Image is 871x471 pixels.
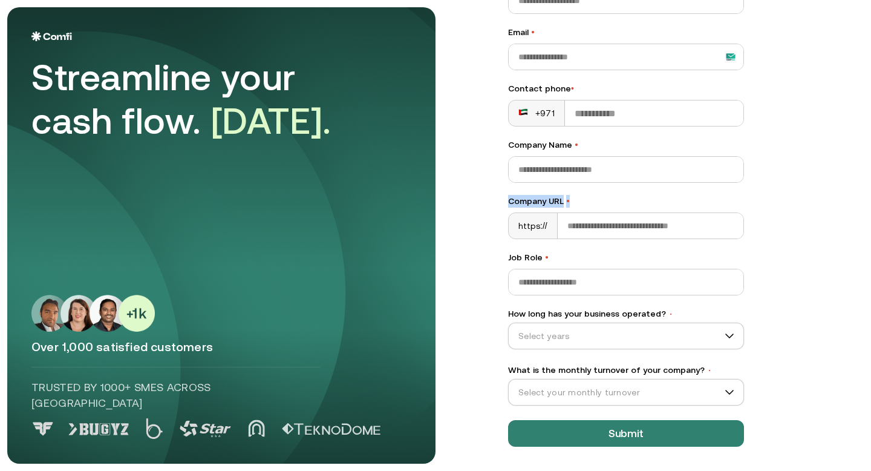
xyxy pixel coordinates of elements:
[508,308,744,320] label: How long has your business operated?
[575,140,578,150] span: •
[508,420,744,447] button: Submit
[31,380,320,411] p: Trusted by 1000+ SMEs across [GEOGRAPHIC_DATA]
[31,339,411,355] p: Over 1,000 satisfied customers
[508,364,744,377] label: What is the monthly turnover of your company?
[68,423,129,435] img: Logo 1
[508,195,744,208] label: Company URL
[146,418,163,439] img: Logo 2
[31,31,72,41] img: Logo
[211,100,331,142] span: [DATE].
[282,423,380,435] img: Logo 5
[508,139,744,151] label: Company Name
[508,251,744,264] label: Job Role
[508,82,744,95] div: Contact phone
[31,422,54,436] img: Logo 0
[518,107,555,119] div: +971
[571,84,574,93] span: •
[180,421,231,437] img: Logo 3
[508,26,744,39] label: Email
[248,420,265,437] img: Logo 4
[707,366,712,375] span: •
[668,310,673,318] span: •
[566,196,570,206] span: •
[545,252,549,262] span: •
[509,213,558,239] div: https://
[31,56,370,143] div: Streamline your cash flow.
[531,27,535,37] span: •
